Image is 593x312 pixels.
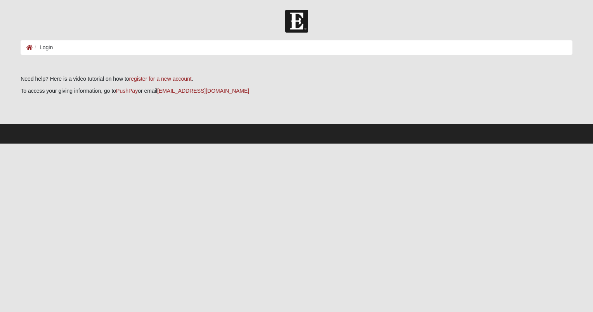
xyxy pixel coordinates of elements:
[285,10,308,33] img: Church of Eleven22 Logo
[21,87,572,95] p: To access your giving information, go to or email
[129,76,192,82] a: register for a new account
[116,88,138,94] a: PushPay
[33,43,53,52] li: Login
[21,75,572,83] p: Need help? Here is a video tutorial on how to .
[157,88,249,94] a: [EMAIL_ADDRESS][DOMAIN_NAME]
